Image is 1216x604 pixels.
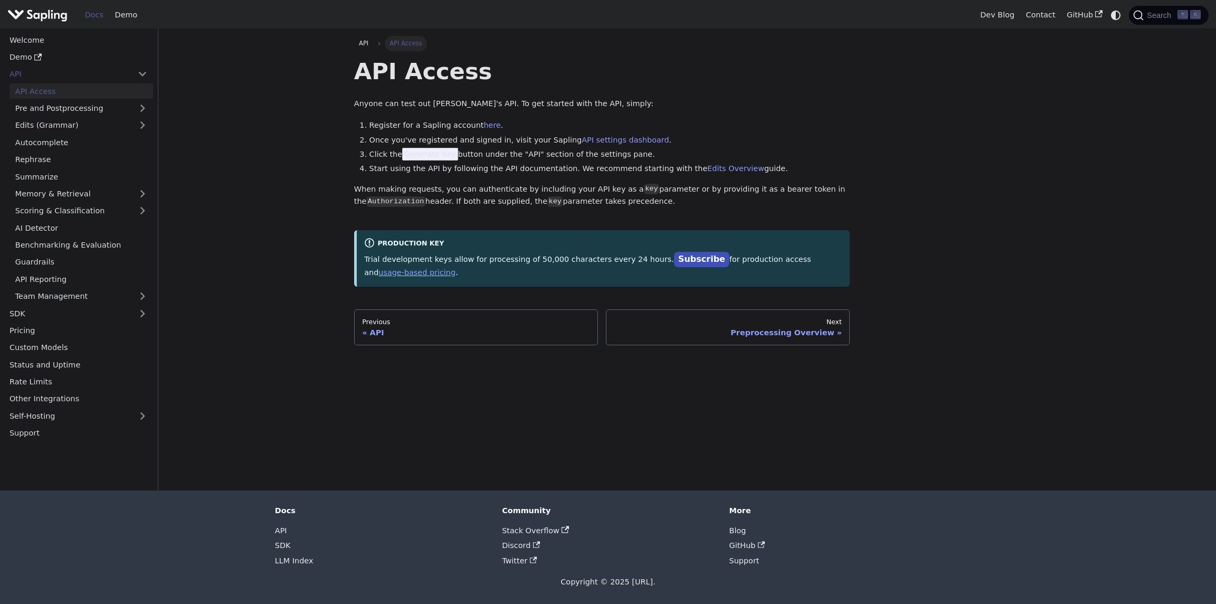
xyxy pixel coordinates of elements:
[9,101,153,116] a: Pre and Postprocessing
[385,36,427,51] span: API Access
[362,328,590,337] div: API
[359,40,368,47] span: API
[275,556,313,565] a: LLM Index
[362,318,590,326] div: Previous
[729,556,759,565] a: Support
[502,506,714,515] div: Community
[4,323,153,338] a: Pricing
[4,408,153,423] a: Self-Hosting
[674,252,729,267] a: Subscribe
[369,134,850,147] li: Once you've registered and signed in, visit your Sapling .
[502,526,568,535] a: Stack Overflow
[547,196,563,207] code: key
[369,148,850,161] li: Click the button under the "API" section of the settings pane.
[275,526,287,535] a: API
[354,36,850,51] nav: Breadcrumbs
[1108,7,1124,23] button: Switch between dark and light mode (currently system mode)
[606,309,850,345] a: NextPreprocessing Overview
[1061,7,1108,23] a: GitHub
[369,163,850,175] li: Start using the API by following the API documentation. We recommend starting with the guide.
[9,271,153,287] a: API Reporting
[275,576,941,589] div: Copyright © 2025 [URL].
[614,328,842,337] div: Preprocessing Overview
[364,252,842,279] p: Trial development keys allow for processing of 50,000 characters every 24 hours. for production a...
[9,135,153,150] a: Autocomplete
[275,541,291,550] a: SDK
[9,203,153,219] a: Scoring & Classification
[7,7,68,23] img: Sapling.ai
[9,220,153,235] a: AI Detector
[483,121,500,129] a: here
[4,340,153,355] a: Custom Models
[4,50,153,65] a: Demo
[354,183,850,209] p: When making requests, you can authenticate by including your API key as a parameter or by providi...
[4,374,153,390] a: Rate Limits
[9,186,153,202] a: Memory & Retrieval
[582,136,669,144] a: API settings dashboard
[369,119,850,132] li: Register for a Sapling account .
[354,309,850,345] nav: Docs pages
[4,32,153,48] a: Welcome
[729,506,942,515] div: More
[4,306,132,321] a: SDK
[7,7,71,23] a: Sapling.ai
[1190,10,1201,20] kbd: K
[9,118,153,133] a: Edits (Grammar)
[9,238,153,253] a: Benchmarking & Evaluation
[1177,10,1188,20] kbd: ⌘
[132,306,153,321] button: Expand sidebar category 'SDK'
[644,184,659,194] code: key
[109,7,143,23] a: Demo
[707,164,764,173] a: Edits Overview
[1020,7,1061,23] a: Contact
[9,289,153,304] a: Team Management
[354,36,374,51] a: API
[4,67,132,82] a: API
[1129,6,1208,25] button: Search (Command+K)
[729,541,765,550] a: GitHub
[1144,11,1177,20] span: Search
[9,83,153,99] a: API Access
[402,148,458,161] span: Generate Key
[4,357,153,372] a: Status and Uptime
[354,57,850,86] h1: API Access
[9,152,153,167] a: Rephrase
[502,556,537,565] a: Twitter
[974,7,1020,23] a: Dev Blog
[364,238,842,250] div: Production Key
[378,268,455,277] a: usage-based pricing
[79,7,109,23] a: Docs
[354,98,850,110] p: Anyone can test out [PERSON_NAME]'s API. To get started with the API, simply:
[4,391,153,407] a: Other Integrations
[366,196,425,207] code: Authorization
[275,506,487,515] div: Docs
[614,318,842,326] div: Next
[4,426,153,441] a: Support
[9,254,153,270] a: Guardrails
[354,309,598,345] a: PreviousAPI
[729,526,746,535] a: Blog
[9,169,153,184] a: Summarize
[502,541,540,550] a: Discord
[132,67,153,82] button: Collapse sidebar category 'API'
